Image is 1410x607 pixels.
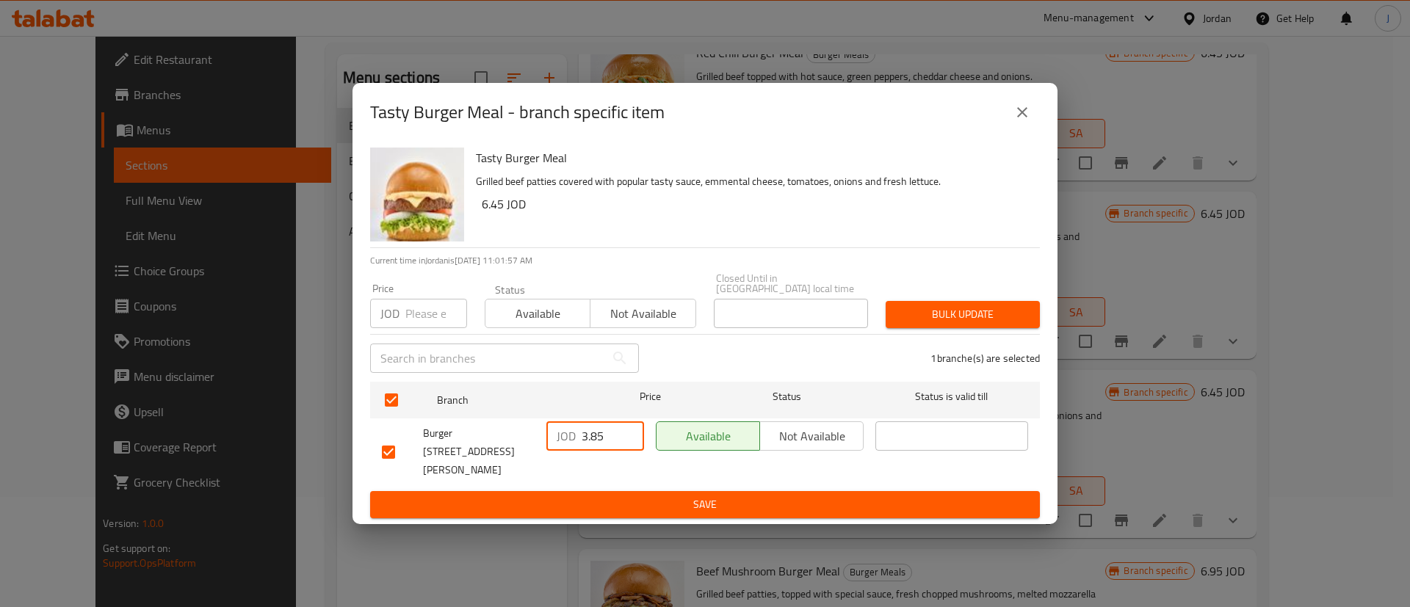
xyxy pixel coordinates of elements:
[596,303,690,324] span: Not available
[476,148,1028,168] h6: Tasty Burger Meal
[875,388,1028,406] span: Status is valid till
[766,426,858,447] span: Not available
[423,424,535,479] span: Burger [STREET_ADDRESS][PERSON_NAME]
[662,426,754,447] span: Available
[437,391,590,410] span: Branch
[491,303,585,324] span: Available
[711,388,864,406] span: Status
[476,172,1028,191] p: Grilled beef patties covered with popular tasty sauce, emmental cheese, tomatoes, onions and fres...
[582,421,644,451] input: Please enter price
[482,194,1028,214] h6: 6.45 JOD
[405,299,467,328] input: Please enter price
[656,421,760,451] button: Available
[370,101,665,124] h2: Tasty Burger Meal - branch specific item
[380,305,399,322] p: JOD
[601,388,699,406] span: Price
[886,301,1040,328] button: Bulk update
[590,299,695,328] button: Not available
[485,299,590,328] button: Available
[370,344,605,373] input: Search in branches
[370,254,1040,267] p: Current time in Jordan is [DATE] 11:01:57 AM
[382,495,1028,514] span: Save
[897,305,1028,324] span: Bulk update
[370,491,1040,518] button: Save
[370,148,464,241] img: Tasty Burger Meal
[557,427,576,445] p: JOD
[759,421,864,451] button: Not available
[1005,95,1040,130] button: close
[930,351,1040,366] p: 1 branche(s) are selected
